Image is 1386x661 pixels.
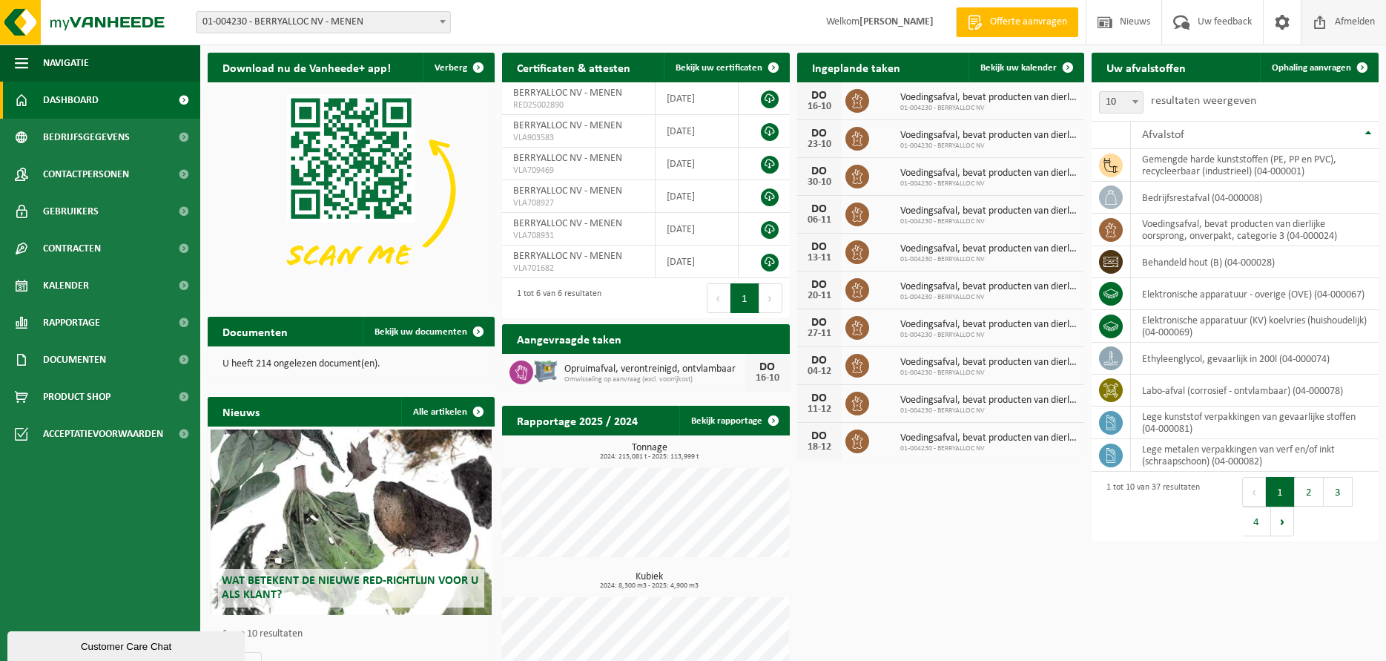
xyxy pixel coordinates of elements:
[1266,477,1295,507] button: 1
[509,582,789,590] span: 2024: 8,300 m3 - 2025: 4,900 m3
[43,415,163,453] span: Acceptatievoorwaarden
[423,53,493,82] button: Verberg
[7,628,248,661] iframe: chat widget
[533,358,558,384] img: PB-AP-0800-MET-02-01
[513,153,622,164] span: BERRYALLOC NV - MENEN
[656,246,739,278] td: [DATE]
[502,53,645,82] h2: Certificaten & attesten
[509,572,789,590] h3: Kubiek
[513,197,643,209] span: VLA708927
[502,324,636,353] h2: Aangevraagde taken
[805,90,834,102] div: DO
[656,148,739,180] td: [DATE]
[513,251,622,262] span: BERRYALLOC NV - MENEN
[980,63,1057,73] span: Bekijk uw kalender
[401,397,493,427] a: Alle artikelen
[805,279,834,291] div: DO
[363,317,493,346] a: Bekijk uw documenten
[1131,214,1379,246] td: voedingsafval, bevat producten van dierlijke oorsprong, onverpakt, categorie 3 (04-000024)
[900,92,1077,104] span: Voedingsafval, bevat producten van dierlijke oorsprong, onverpakt, categorie 3
[43,45,89,82] span: Navigatie
[1271,507,1294,536] button: Next
[208,317,303,346] h2: Documenten
[1099,476,1200,538] div: 1 tot 10 van 37 resultaten
[222,359,480,369] p: U heeft 214 ongelezen document(en).
[805,430,834,442] div: DO
[502,406,653,435] h2: Rapportage 2025 / 2024
[564,375,745,384] span: Omwisseling op aanvraag (excl. voorrijkost)
[805,317,834,329] div: DO
[900,395,1077,407] span: Voedingsafval, bevat producten van dierlijke oorsprong, onverpakt, categorie 3
[900,281,1077,293] span: Voedingsafval, bevat producten van dierlijke oorsprong, onverpakt, categorie 3
[222,629,487,639] p: 1 van 10 resultaten
[509,453,789,461] span: 2024: 215,081 t - 2025: 113,999 t
[1131,310,1379,343] td: elektronische apparatuur (KV) koelvries (huishoudelijk) (04-000069)
[1242,477,1266,507] button: Previous
[956,7,1078,37] a: Offerte aanvragen
[1131,375,1379,407] td: labo-afval (corrosief - ontvlambaar) (04-000078)
[805,139,834,150] div: 23-10
[805,128,834,139] div: DO
[900,293,1077,302] span: 01-004230 - BERRYALLOC NV
[1131,278,1379,310] td: elektronische apparatuur - overige (OVE) (04-000067)
[1099,91,1144,114] span: 10
[664,53,788,82] a: Bekijk uw certificaten
[805,253,834,263] div: 13-11
[1324,477,1353,507] button: 3
[43,156,129,193] span: Contactpersonen
[805,102,834,112] div: 16-10
[656,115,739,148] td: [DATE]
[208,397,274,426] h2: Nieuws
[900,104,1077,113] span: 01-004230 - BERRYALLOC NV
[513,185,622,197] span: BERRYALLOC NV - MENEN
[805,442,834,453] div: 18-12
[805,404,834,415] div: 11-12
[730,283,759,313] button: 1
[900,331,1077,340] span: 01-004230 - BERRYALLOC NV
[805,165,834,177] div: DO
[805,355,834,366] div: DO
[513,218,622,229] span: BERRYALLOC NV - MENEN
[43,341,106,378] span: Documenten
[900,217,1077,226] span: 01-004230 - BERRYALLOC NV
[900,357,1077,369] span: Voedingsafval, bevat producten van dierlijke oorsprong, onverpakt, categorie 3
[805,215,834,226] div: 06-11
[513,230,643,242] span: VLA708931
[196,11,451,33] span: 01-004230 - BERRYALLOC NV - MENEN
[805,203,834,215] div: DO
[900,168,1077,180] span: Voedingsafval, bevat producten van dierlijke oorsprong, onverpakt, categorie 3
[900,444,1077,453] span: 01-004230 - BERRYALLOC NV
[900,319,1077,331] span: Voedingsafval, bevat producten van dierlijke oorsprong, onverpakt, categorie 3
[986,15,1071,30] span: Offerte aanvragen
[707,283,730,313] button: Previous
[435,63,467,73] span: Verberg
[1131,407,1379,439] td: lege kunststof verpakkingen van gevaarlijke stoffen (04-000081)
[759,283,782,313] button: Next
[900,255,1077,264] span: 01-004230 - BERRYALLOC NV
[1131,439,1379,472] td: lege metalen verpakkingen van verf en/of inkt (schraapschoon) (04-000082)
[208,53,406,82] h2: Download nu de Vanheede+ app!
[43,230,101,267] span: Contracten
[513,88,622,99] span: BERRYALLOC NV - MENEN
[509,282,601,315] div: 1 tot 6 van 6 resultaten
[43,304,100,341] span: Rapportage
[753,361,782,373] div: DO
[1151,95,1256,107] label: resultaten weergeven
[208,82,495,297] img: Download de VHEPlus App
[564,364,745,375] span: Opruimafval, verontreinigd, ontvlambaar
[900,407,1077,415] span: 01-004230 - BERRYALLOC NV
[900,205,1077,217] span: Voedingsafval, bevat producten van dierlijke oorsprong, onverpakt, categorie 3
[1131,149,1379,182] td: gemengde harde kunststoffen (PE, PP en PVC), recycleerbaar (industrieel) (04-000001)
[900,433,1077,444] span: Voedingsafval, bevat producten van dierlijke oorsprong, onverpakt, categorie 3
[222,575,478,601] span: Wat betekent de nieuwe RED-richtlijn voor u als klant?
[900,180,1077,188] span: 01-004230 - BERRYALLOC NV
[1092,53,1201,82] h2: Uw afvalstoffen
[1242,507,1271,536] button: 4
[797,53,915,82] h2: Ingeplande taken
[43,119,130,156] span: Bedrijfsgegevens
[656,82,739,115] td: [DATE]
[679,406,788,435] a: Bekijk rapportage
[43,378,110,415] span: Product Shop
[43,267,89,304] span: Kalender
[197,12,450,33] span: 01-004230 - BERRYALLOC NV - MENEN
